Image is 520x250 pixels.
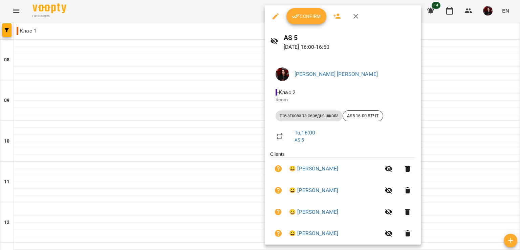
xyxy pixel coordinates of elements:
[292,12,321,20] span: Confirm
[343,113,383,119] span: AS5 16-00 ВТЧТ
[295,129,315,136] a: Tu , 16:00
[289,229,338,237] a: 😀 [PERSON_NAME]
[289,165,338,173] a: 😀 [PERSON_NAME]
[295,71,378,77] a: [PERSON_NAME] [PERSON_NAME]
[343,110,383,121] div: AS5 16-00 ВТЧТ
[270,161,286,177] button: Unpaid. Bill the attendance?
[276,89,297,96] span: - Клас 2
[289,186,338,194] a: 😀 [PERSON_NAME]
[286,8,326,24] button: Confirm
[276,113,343,119] span: Початкова та середня школа
[276,67,289,81] img: 11eefa85f2c1bcf485bdfce11c545767.jpg
[270,182,286,199] button: Unpaid. Bill the attendance?
[270,225,286,242] button: Unpaid. Bill the attendance?
[270,204,286,220] button: Unpaid. Bill the attendance?
[295,137,304,143] a: AS 5
[289,208,338,216] a: 😀 [PERSON_NAME]
[284,33,416,43] h6: AS 5
[276,97,410,103] p: Room
[284,43,416,51] p: [DATE] 16:00 - 16:50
